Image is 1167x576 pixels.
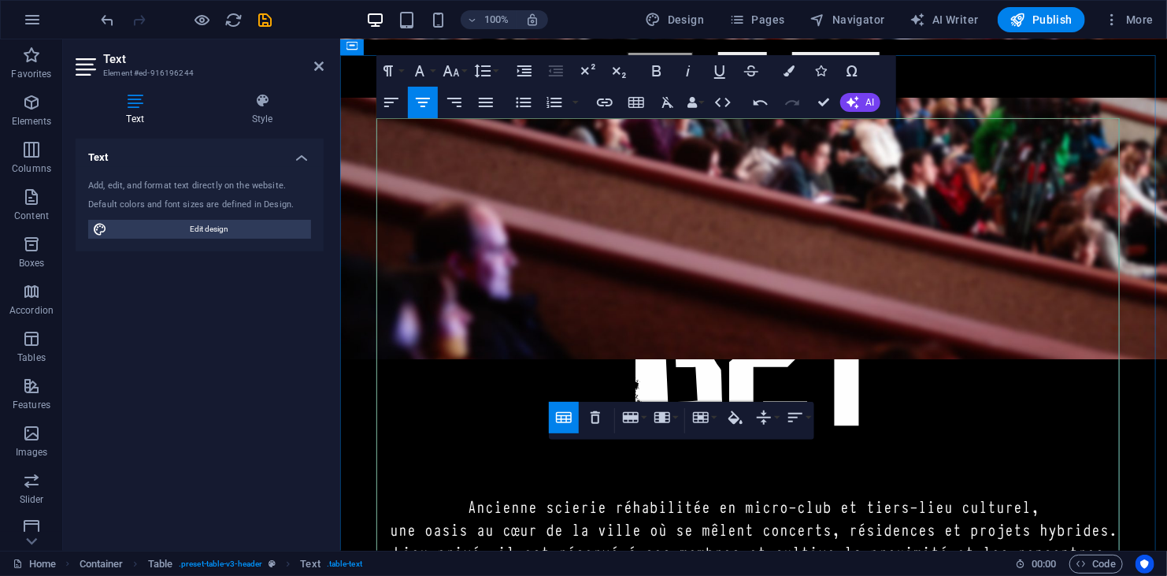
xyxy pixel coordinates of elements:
[569,87,582,118] button: Ordered List
[1032,555,1056,574] span: 00 00
[837,55,867,87] button: Special Characters
[910,12,979,28] span: AI Writer
[580,402,610,433] button: Remove Table
[257,11,275,29] i: Save (Ctrl+S)
[673,55,703,87] button: Italic (Ctrl+I)
[76,93,201,126] h4: Text
[590,87,620,118] button: Insert Link
[784,402,813,433] button: Horizontal Align
[1098,7,1160,32] button: More
[12,162,51,175] p: Columns
[256,10,275,29] button: save
[650,402,680,433] button: Column
[774,55,804,87] button: Colors
[525,13,539,27] i: On resize automatically adjust zoom level to fit chosen device.
[736,55,766,87] button: Strikethrough
[684,87,706,118] button: Data Bindings
[300,555,320,574] span: Click to select. Double-click to edit
[408,55,438,87] button: Font Family
[484,10,509,29] h6: 100%
[112,220,306,239] span: Edit design
[549,402,579,433] button: Table Header
[98,10,117,29] button: undo
[539,87,569,118] button: Ordered List
[80,555,124,574] span: Click to select. Double-click to edit
[179,555,262,574] span: . preset-table-v3-header
[99,11,117,29] i: Undo: Change text (Ctrl+Z)
[865,98,874,107] span: AI
[1076,555,1116,574] span: Code
[777,87,807,118] button: Redo (Ctrl+Shift+Z)
[639,7,711,32] button: Design
[408,87,438,118] button: Align Center
[19,257,45,269] p: Boxes
[439,55,469,87] button: Font Size
[193,10,212,29] button: Click here to leave preview mode and continue editing
[904,7,985,32] button: AI Writer
[20,493,44,506] p: Slider
[689,402,719,433] button: Cell
[103,66,292,80] h3: Element #ed-916196244
[14,210,49,222] p: Content
[721,402,750,433] button: Cell Background
[88,180,311,193] div: Add, edit, and format text directly on the website.
[11,68,51,80] p: Favorites
[13,555,56,574] a: Click to cancel selection. Double-click to open Pages
[804,7,891,32] button: Navigator
[201,93,324,126] h4: Style
[809,87,839,118] button: Confirm (Ctrl+⏎)
[461,10,517,29] button: 100%
[376,87,406,118] button: Align Left
[752,402,782,433] button: Vertical Align
[729,12,784,28] span: Pages
[376,55,406,87] button: Paragraph Format
[541,55,571,87] button: Decrease Indent
[810,12,885,28] span: Navigator
[88,220,311,239] button: Edit design
[806,55,835,87] button: Icons
[224,10,243,29] button: reload
[723,7,791,32] button: Pages
[88,199,311,212] div: Default colors and font sizes are defined in Design.
[509,87,539,118] button: Unordered List
[17,351,46,364] p: Tables
[1015,555,1057,574] h6: Session time
[471,55,501,87] button: Line Height
[604,55,634,87] button: Subscript
[76,139,324,167] h4: Text
[621,87,651,118] button: Insert Table
[148,555,172,574] span: Click to select. Double-click to edit
[509,55,539,87] button: Increase Indent
[642,55,672,87] button: Bold (Ctrl+B)
[1010,12,1073,28] span: Publish
[471,87,501,118] button: Align Justify
[16,446,48,459] p: Images
[1104,12,1154,28] span: More
[269,559,276,568] i: This element is a customizable preset
[1043,558,1045,570] span: :
[13,399,50,411] p: Features
[327,555,362,574] span: . table-text
[619,402,649,433] button: Row
[1136,555,1154,574] button: Usercentrics
[653,87,683,118] button: Clear Formatting
[12,115,52,128] p: Elements
[1069,555,1123,574] button: Code
[646,12,705,28] span: Design
[705,55,735,87] button: Underline (Ctrl+U)
[746,87,776,118] button: Undo (Ctrl+Z)
[998,7,1085,32] button: Publish
[572,55,602,87] button: Superscript
[225,11,243,29] i: Reload page
[708,87,738,118] button: HTML
[439,87,469,118] button: Align Right
[840,93,880,112] button: AI
[80,555,362,574] nav: breadcrumb
[103,52,324,66] h2: Text
[9,304,54,317] p: Accordion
